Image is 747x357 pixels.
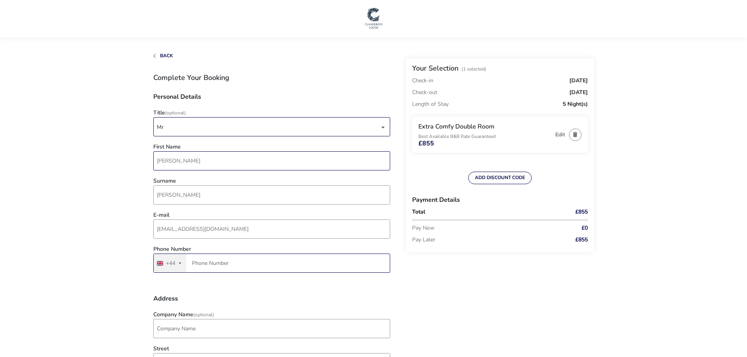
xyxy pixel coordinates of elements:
div: +44 [166,261,175,266]
span: Back [160,53,173,59]
label: First Name [153,144,181,150]
img: Main Website [364,6,383,30]
p: Check-out [412,87,437,98]
span: 5 Night(s) [563,101,588,107]
button: ADD DISCOUNT CODE [468,172,532,184]
h2: Your Selection [412,63,458,73]
h3: Address [153,295,390,308]
div: Mr [157,118,380,137]
span: £855 [418,140,434,147]
button: Edit [555,132,565,138]
p: Check-in [412,78,433,83]
input: Phone Number [153,254,390,273]
span: (Optional) [193,312,214,318]
label: Surname [153,178,176,184]
p: Pay Later [412,234,553,246]
label: Phone Number [153,246,191,252]
h3: Extra Comfy Double Room [418,123,551,131]
input: company [153,319,390,338]
div: dropdown trigger [381,120,385,135]
p: Length of Stay [412,98,449,110]
p-dropdown: Title [153,123,390,131]
p: Pay Now [412,222,553,234]
span: [DATE] [569,78,588,83]
label: Company Name [153,312,214,317]
span: (Optional) [165,110,186,116]
label: Street [153,346,169,352]
h3: Payment Details [412,190,588,209]
span: (1 Selected) [462,66,486,72]
span: [DATE] [569,90,588,95]
p: Best Available B&B Rate Guaranteed [418,134,551,139]
label: Title [153,110,186,116]
span: £855 [575,209,588,215]
input: surname [153,185,390,205]
h3: Personal Details [153,94,390,106]
span: £0 [582,225,588,231]
input: firstName [153,151,390,170]
p: Total [412,209,553,215]
span: [object Object] [157,118,380,136]
input: email [153,219,390,239]
label: E-mail [153,212,169,218]
button: Selected country [154,254,186,272]
h1: Complete Your Booking [153,74,390,81]
span: £855 [575,237,588,243]
button: Back [153,53,173,58]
